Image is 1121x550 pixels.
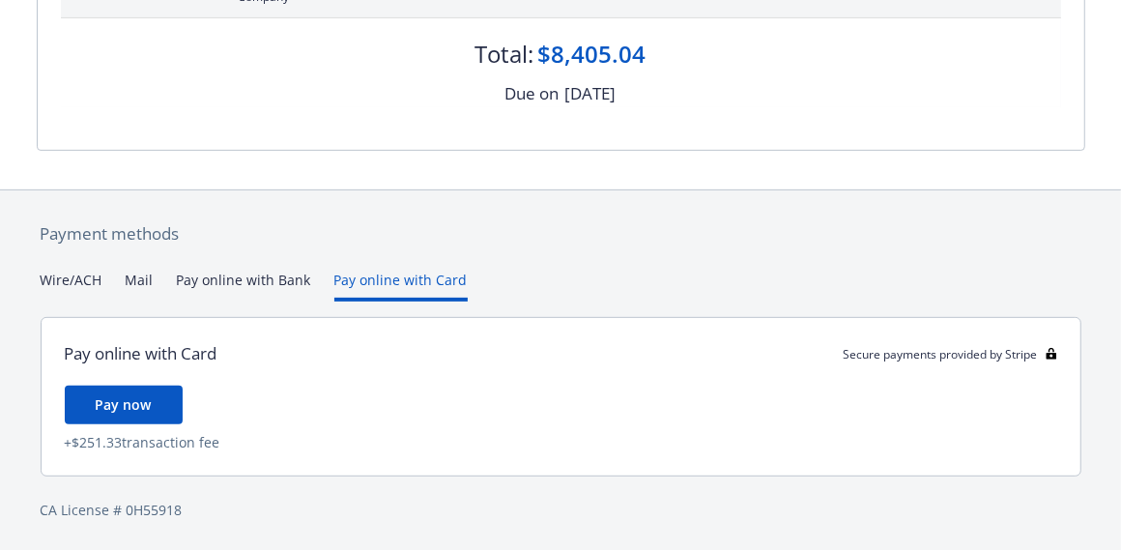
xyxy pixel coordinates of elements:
div: Secure payments provided by Stripe [844,346,1057,362]
button: Pay online with Bank [177,270,311,302]
div: [DATE] [565,81,617,106]
button: Mail [126,270,154,302]
div: Due on [505,81,560,106]
div: Pay online with Card [65,341,217,366]
div: Total: [475,38,534,71]
button: Pay now [65,386,183,424]
button: Pay online with Card [334,270,468,302]
div: Payment methods [41,221,1081,246]
div: CA License # 0H55918 [41,500,1081,520]
div: + $251.33 transaction fee [65,432,1057,452]
span: Pay now [96,395,152,414]
div: $8,405.04 [538,38,647,71]
button: Wire/ACH [41,270,102,302]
